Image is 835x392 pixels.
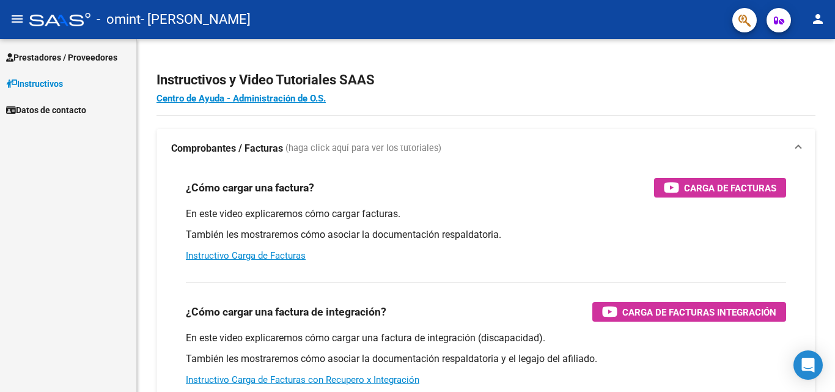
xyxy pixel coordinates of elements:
span: - [PERSON_NAME] [141,6,251,33]
span: - omint [97,6,141,33]
span: Instructivos [6,77,63,91]
h2: Instructivos y Video Tutoriales SAAS [156,68,815,92]
h3: ¿Cómo cargar una factura? [186,179,314,196]
a: Centro de Ayuda - Administración de O.S. [156,93,326,104]
button: Carga de Facturas [654,178,786,198]
p: En este video explicaremos cómo cargar una factura de integración (discapacidad). [186,331,786,345]
mat-icon: person [811,12,825,26]
mat-expansion-panel-header: Comprobantes / Facturas (haga click aquí para ver los tutoriales) [156,129,815,168]
div: Open Intercom Messenger [793,350,823,380]
span: Carga de Facturas Integración [622,305,776,320]
p: También les mostraremos cómo asociar la documentación respaldatoria y el legajo del afiliado. [186,352,786,366]
span: Prestadores / Proveedores [6,51,117,64]
span: Carga de Facturas [684,180,776,196]
h3: ¿Cómo cargar una factura de integración? [186,303,386,320]
p: En este video explicaremos cómo cargar facturas. [186,207,786,221]
span: (haga click aquí para ver los tutoriales) [285,142,441,155]
mat-icon: menu [10,12,24,26]
a: Instructivo Carga de Facturas [186,250,306,261]
a: Instructivo Carga de Facturas con Recupero x Integración [186,374,419,385]
button: Carga de Facturas Integración [592,302,786,322]
p: También les mostraremos cómo asociar la documentación respaldatoria. [186,228,786,242]
span: Datos de contacto [6,103,86,117]
strong: Comprobantes / Facturas [171,142,283,155]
